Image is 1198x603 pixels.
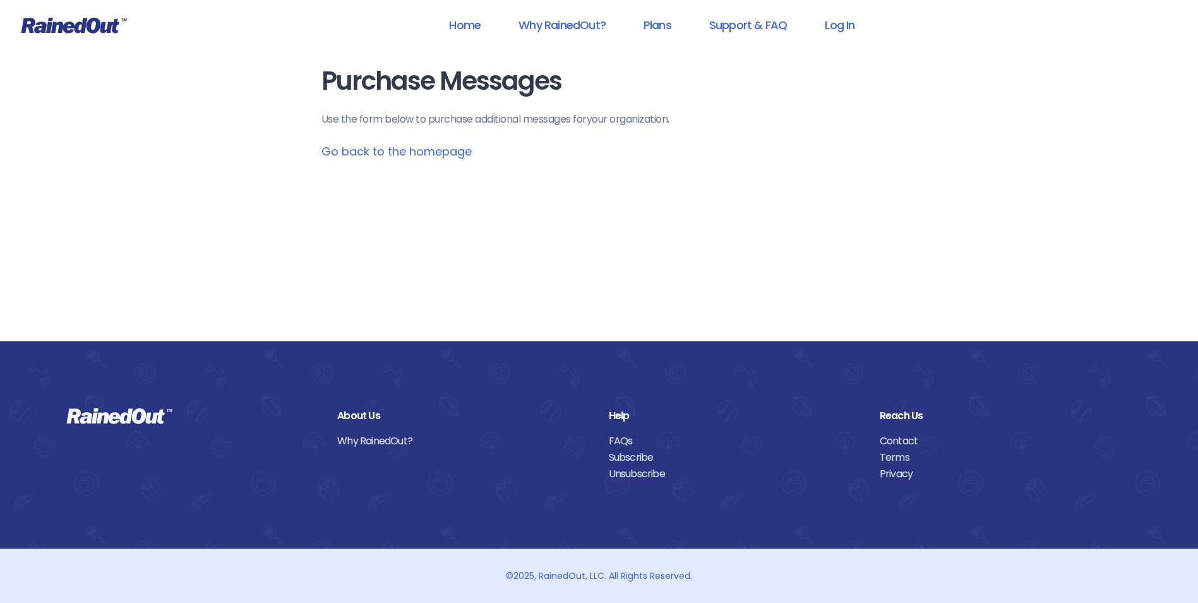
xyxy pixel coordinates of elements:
[880,408,1132,424] div: Reach Us
[502,11,622,39] a: Why RainedOut?
[321,67,877,95] h1: Purchase Messages
[627,11,688,39] a: Plans
[609,449,861,466] a: Subscribe
[337,408,589,424] div: About Us
[880,466,1132,482] a: Privacy
[808,11,871,39] a: Log In
[609,433,861,449] a: FAQs
[880,433,1132,449] a: Contact
[321,143,472,159] a: Go back to the homepage
[880,449,1132,466] a: Terms
[609,466,861,482] a: Unsubscribe
[609,408,861,424] div: Help
[321,112,877,127] p: Use the form below to purchase additional messages for your organization .
[433,11,497,39] a: Home
[337,433,589,449] a: Why RainedOut?
[693,11,803,39] a: Support & FAQ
